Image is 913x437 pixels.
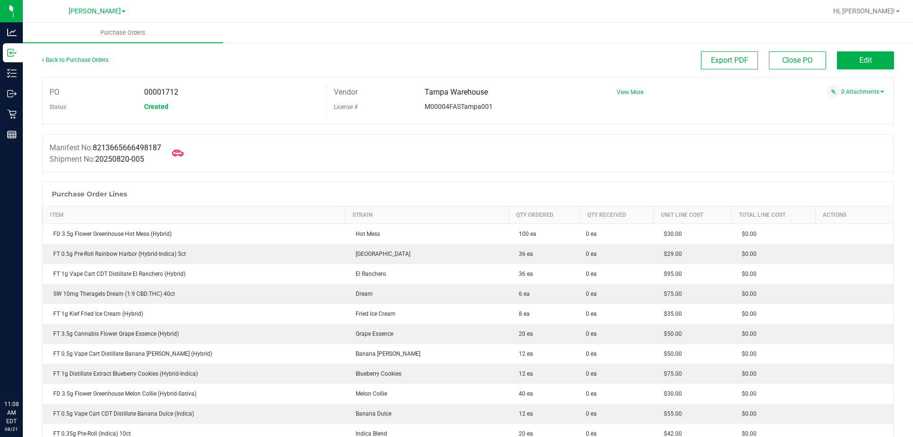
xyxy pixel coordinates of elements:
div: SW 10mg Theragels Dream (1:9 CBD:THC) 40ct [49,290,340,298]
label: License # [334,100,358,114]
h1: Purchase Order Lines [52,190,127,198]
span: 36 ea [514,251,533,257]
span: $0.00 [737,410,757,417]
a: Purchase Orders [23,23,223,43]
span: Edit [859,56,872,65]
span: Hi, [PERSON_NAME]! [833,7,895,15]
span: 0 ea [586,350,597,358]
span: 0 ea [586,250,597,258]
div: FT 1g Vape Cart CDT Distillate El Ranchero (Hybrid) [49,270,340,278]
label: Status [49,100,66,114]
span: $0.00 [737,291,757,297]
span: Indica Blend [351,430,387,437]
span: 8213665666498187 [93,143,161,152]
span: M00004FASTampa001 [425,103,493,110]
inline-svg: Retail [7,109,17,119]
span: $42.00 [659,430,682,437]
span: $50.00 [659,330,682,337]
span: 40 ea [514,390,533,397]
span: Blueberry Cookies [351,370,401,377]
span: $30.00 [659,231,682,237]
span: $30.00 [659,390,682,397]
span: [PERSON_NAME] [68,7,121,15]
div: FT 0.5g Vape Cart CDT Distillate Banana Dulce (Indica) [49,409,340,418]
span: $0.00 [737,231,757,237]
span: 36 ea [514,271,533,277]
span: Melon Collie [351,390,387,397]
div: FT 1g Kief Fried Ice Cream (Hybrid) [49,310,340,318]
span: $0.00 [737,370,757,377]
span: Banana Dulce [351,410,391,417]
span: $75.00 [659,370,682,377]
span: Mark as Arrived [168,144,187,163]
a: View More [617,89,643,96]
span: 20250820-005 [95,155,144,164]
span: 0 ea [586,230,597,238]
span: $55.00 [659,410,682,417]
span: $0.00 [737,390,757,397]
span: $0.00 [737,430,757,437]
th: Qty Ordered [508,206,580,224]
span: 00001712 [144,87,178,97]
span: 0 ea [586,369,597,378]
span: El Ranchero [351,271,386,277]
th: Strain [345,206,508,224]
label: Manifest No: [49,142,161,154]
span: Grape Essence [351,330,393,337]
span: 12 ea [514,410,533,417]
span: Fried Ice Cream [351,311,396,317]
span: Dream [351,291,373,297]
inline-svg: Inbound [7,48,17,58]
div: FT 0.5g Vape Cart Distillate Banana [PERSON_NAME] (Hybrid) [49,350,340,358]
inline-svg: Inventory [7,68,17,78]
span: Created [144,103,168,110]
span: [GEOGRAPHIC_DATA] [351,251,410,257]
span: $29.00 [659,251,682,257]
span: Purchase Orders [87,29,158,37]
span: 20 ea [514,430,533,437]
p: 11:08 AM EDT [4,400,19,426]
span: Attach a document [827,85,840,98]
span: 0 ea [586,290,597,298]
span: 12 ea [514,370,533,377]
div: FT 3.5g Cannabis Flower Grape Essence (Hybrid) [49,330,340,338]
span: $0.00 [737,251,757,257]
div: FD 3.5g Flower Greenhouse Melon Collie (Hybrid-Sativa) [49,389,340,398]
button: Edit [837,51,894,69]
span: $75.00 [659,291,682,297]
span: 12 ea [514,350,533,357]
th: Unit Line Cost [653,206,731,224]
div: FT 1g Distillate Extract Blueberry Cookies (Hybrid-Indica) [49,369,340,378]
span: $0.00 [737,311,757,317]
span: Export PDF [711,56,748,65]
th: Item [43,206,345,224]
span: 20 ea [514,330,533,337]
span: 8 ea [514,311,530,317]
span: 0 ea [586,409,597,418]
inline-svg: Analytics [7,28,17,37]
button: Export PDF [701,51,758,69]
span: 0 ea [586,330,597,338]
span: Hot Mess [351,231,380,237]
div: FT 0.5g Pre-Roll Rainbow Harbor (Hybrid-Indica) 5ct [49,250,340,258]
div: FD 3.5g Flower Greenhouse Hot Mess (Hybrid) [49,230,340,238]
span: $95.00 [659,271,682,277]
span: 0 ea [586,389,597,398]
label: PO [49,85,59,99]
th: Total Line Cost [731,206,815,224]
span: 0 ea [586,310,597,318]
inline-svg: Reports [7,130,17,139]
label: Vendor [334,85,358,99]
span: Close PO [782,56,813,65]
span: 6 ea [514,291,530,297]
span: $50.00 [659,350,682,357]
label: Shipment No: [49,154,144,165]
span: Tampa Warehouse [425,87,488,97]
iframe: Resource center [10,361,38,389]
a: 0 Attachments [841,88,884,95]
button: Close PO [769,51,826,69]
th: Qty Received [580,206,654,224]
span: $0.00 [737,271,757,277]
span: $0.00 [737,330,757,337]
